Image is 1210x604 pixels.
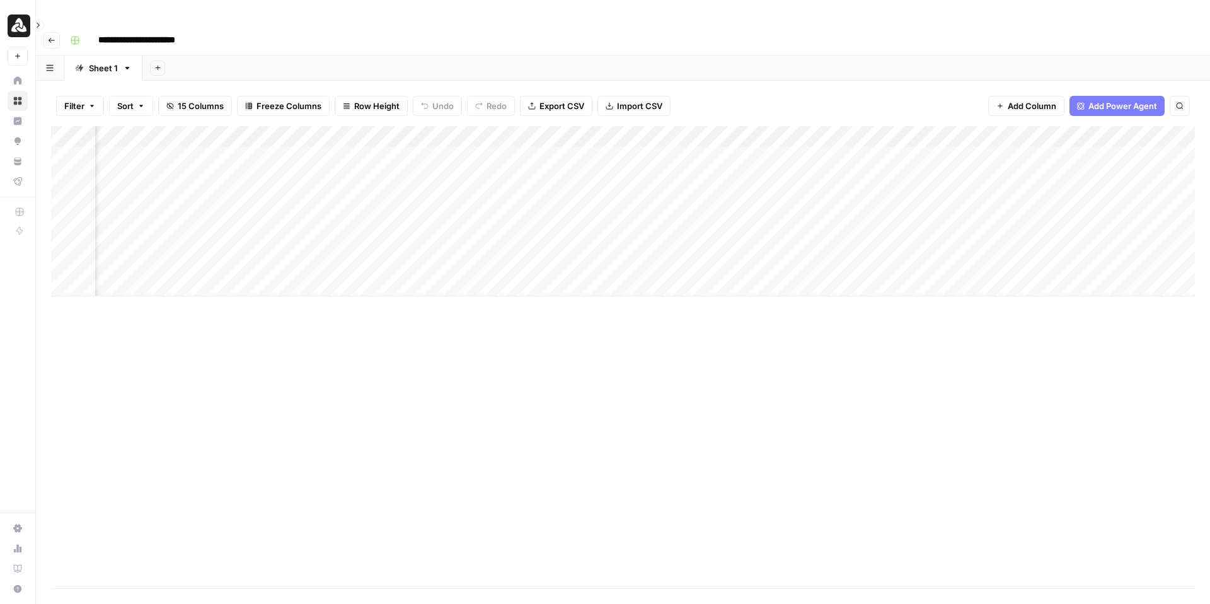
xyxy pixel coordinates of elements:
button: Undo [413,96,462,116]
span: Freeze Columns [256,100,321,112]
a: Home [8,71,28,91]
span: Add Power Agent [1088,100,1157,112]
span: Filter [64,100,84,112]
button: Export CSV [520,96,592,116]
button: Add Column [988,96,1064,116]
a: Settings [8,518,28,538]
img: Aleph Logo [8,15,30,37]
a: Browse [8,91,28,111]
button: Freeze Columns [237,96,330,116]
a: Usage [8,538,28,559]
span: 15 Columns [178,100,224,112]
span: Export CSV [539,100,584,112]
span: Row Height [354,100,400,112]
button: Add Power Agent [1069,96,1165,116]
button: Row Height [335,96,408,116]
a: Flightpath [8,171,28,192]
span: Sort [117,100,134,112]
a: Learning Hub [8,559,28,579]
a: Your Data [8,151,28,171]
button: Workspace: Aleph [8,10,28,42]
div: Sheet 1 [89,62,118,74]
button: Import CSV [597,96,671,116]
span: Redo [487,100,507,112]
span: Undo [432,100,454,112]
a: Opportunities [8,131,28,151]
button: Filter [56,96,104,116]
a: Insights [8,111,28,131]
button: Help + Support [8,579,28,599]
button: Sort [109,96,153,116]
button: Redo [467,96,515,116]
a: Sheet 1 [64,55,142,81]
span: Import CSV [617,100,662,112]
span: Add Column [1008,100,1056,112]
button: 15 Columns [158,96,232,116]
